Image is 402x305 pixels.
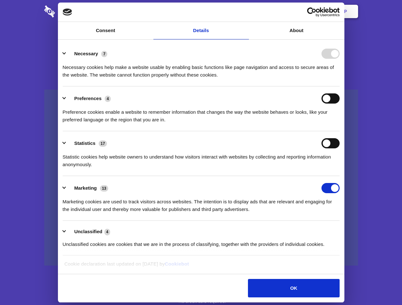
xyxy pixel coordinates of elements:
a: Details [153,22,249,39]
img: logo-wordmark-white-trans-d4663122ce5f474addd5e946df7df03e33cb6a1c49d2221995e7729f52c070b2.svg [44,5,99,17]
span: 7 [101,51,107,57]
div: Necessary cookies help make a website usable by enabling basic functions like page navigation and... [63,59,340,79]
label: Necessary [74,51,98,56]
iframe: Drift Widget Chat Controller [370,273,394,297]
div: Marketing cookies are used to track visitors across websites. The intention is to display ads tha... [63,193,340,213]
a: Usercentrics Cookiebot - opens in a new window [284,7,340,17]
span: 13 [100,185,108,192]
div: Statistic cookies help website owners to understand how visitors interact with websites by collec... [63,148,340,168]
a: About [249,22,344,39]
a: Pricing [187,2,215,21]
a: Consent [58,22,153,39]
label: Marketing [74,185,97,191]
a: Wistia video thumbnail [44,90,358,266]
button: Necessary (7) [63,49,111,59]
h1: Eliminate Slack Data Loss. [44,29,358,51]
div: Cookie declaration last updated on [DATE] by [60,260,342,273]
a: Cookiebot [165,261,189,267]
img: logo [63,9,72,16]
span: 17 [99,140,107,147]
a: Contact [258,2,287,21]
label: Statistics [74,140,95,146]
div: Unclassified cookies are cookies that we are in the process of classifying, together with the pro... [63,236,340,248]
span: 4 [104,229,110,235]
button: Marketing (13) [63,183,112,193]
span: 4 [105,96,111,102]
label: Preferences [74,96,102,101]
h4: Auto-redaction of sensitive data, encrypted data sharing and self-destructing private chats. Shar... [44,58,358,79]
button: OK [248,279,339,297]
button: Statistics (17) [63,138,111,148]
button: Unclassified (4) [63,228,114,236]
div: Preference cookies enable a website to remember information that changes the way the website beha... [63,104,340,124]
a: Login [289,2,316,21]
button: Preferences (4) [63,93,115,104]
